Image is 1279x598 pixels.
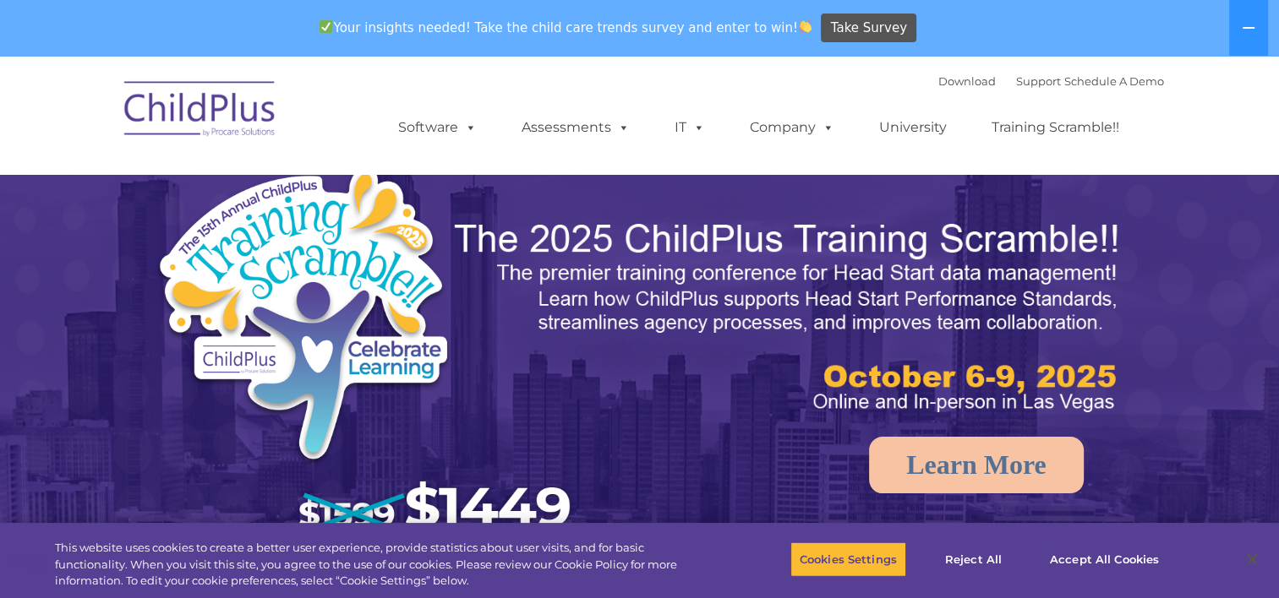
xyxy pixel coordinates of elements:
img: 👏 [799,20,812,33]
button: Close [1233,541,1271,578]
span: Phone number [235,181,307,193]
button: Accept All Cookies [1041,541,1168,577]
div: This website uses cookies to create a better user experience, provide statistics about user visit... [55,540,703,590]
span: Last name [235,111,287,124]
a: Learn More [869,437,1084,493]
a: Company [733,111,851,144]
img: ✅ [320,20,332,33]
a: IT [658,111,722,144]
img: ChildPlus by Procare Solutions [116,69,285,154]
a: University [862,111,964,144]
a: Software [381,111,494,144]
a: Training Scramble!! [975,111,1136,144]
button: Reject All [921,541,1026,577]
a: Assessments [505,111,647,144]
a: Schedule A Demo [1064,74,1164,88]
a: Download [938,74,996,88]
span: Your insights needed! Take the child care trends survey and enter to win! [313,11,819,44]
button: Cookies Settings [790,541,906,577]
font: | [938,74,1164,88]
span: Take Survey [831,14,907,43]
a: Support [1016,74,1061,88]
a: Take Survey [821,14,916,43]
